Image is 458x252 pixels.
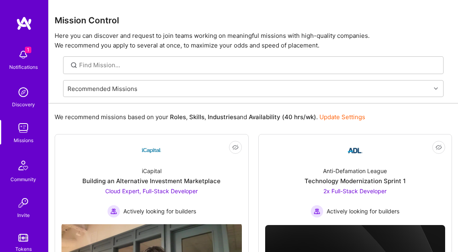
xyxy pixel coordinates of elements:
div: Community [10,175,36,184]
img: Community [14,156,33,175]
i: icon EyeClosed [232,144,239,151]
div: Missions [14,136,33,145]
img: Invite [15,195,31,211]
img: discovery [15,84,31,100]
img: Actively looking for builders [311,205,323,218]
img: logo [16,16,32,31]
b: Roles [170,113,186,121]
img: teamwork [15,120,31,136]
div: Anti-Defamation League [323,167,387,175]
span: Actively looking for builders [327,207,399,215]
div: iCapital [142,167,162,175]
h3: Mission Control [55,15,452,25]
i: icon EyeClosed [436,144,442,151]
img: Company Logo [142,141,161,160]
div: Technology Modernization Sprint 1 [305,177,406,185]
i: icon Chevron [434,87,438,91]
div: Discovery [12,100,35,109]
img: Company Logo [346,141,365,160]
span: 1 [25,47,31,53]
input: Find Mission... [79,61,438,69]
img: tokens [18,234,28,242]
span: 2x Full-Stack Developer [323,188,386,194]
p: We recommend missions based on your , , and . [55,113,365,121]
div: Recommended Missions [67,84,137,93]
i: icon SearchGrey [70,61,79,70]
p: Here you can discover and request to join teams working on meaningful missions with high-quality ... [55,31,452,50]
div: Invite [17,211,30,219]
img: Actively looking for builders [107,205,120,218]
a: Company LogoAnti-Defamation LeagueTechnology Modernization Sprint 12x Full-Stack Developer Active... [265,141,446,219]
div: Notifications [9,63,38,71]
div: Building an Alternative Investment Marketplace [82,177,221,185]
span: Actively looking for builders [123,207,196,215]
img: bell [15,47,31,63]
span: Cloud Expert, Full-Stack Developer [105,188,198,194]
a: Company LogoiCapitalBuilding an Alternative Investment MarketplaceCloud Expert, Full-Stack Develo... [61,141,242,218]
b: Industries [208,113,237,121]
a: Update Settings [319,113,365,121]
b: Skills [189,113,204,121]
b: Availability (40 hrs/wk) [249,113,316,121]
